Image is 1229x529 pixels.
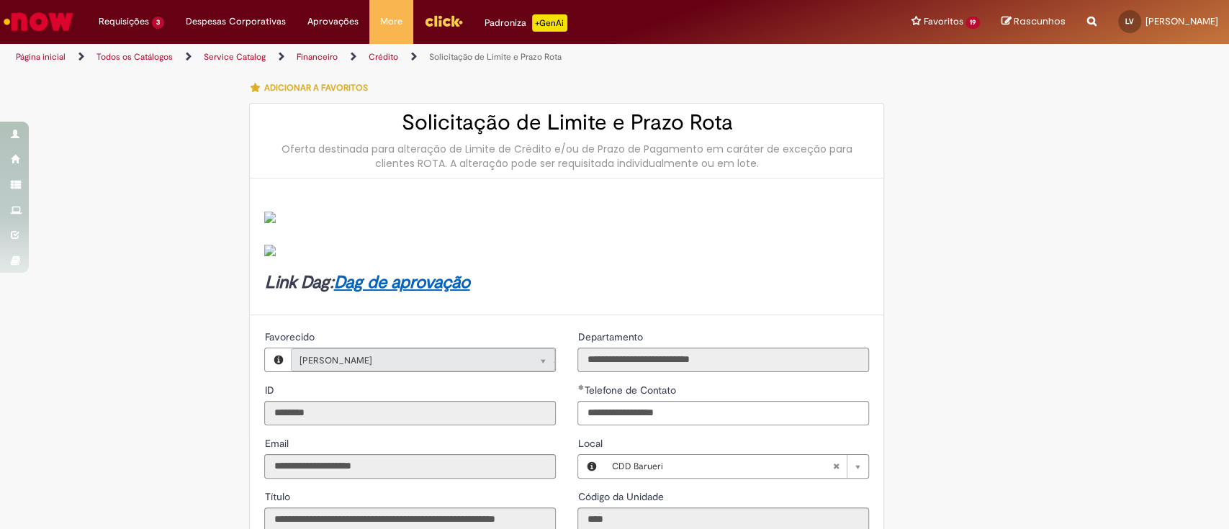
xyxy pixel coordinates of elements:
p: +GenAi [532,14,567,32]
label: Somente leitura - Departamento [577,330,645,344]
span: Local [577,437,605,450]
ul: Trilhas de página [11,44,809,71]
span: LV [1125,17,1134,26]
label: Somente leitura - Título [264,489,292,504]
button: Favorecido, Visualizar este registro Leticia Lima Viana [265,348,291,371]
div: Padroniza [485,14,567,32]
span: [PERSON_NAME] [1145,15,1218,27]
span: Aprovações [307,14,359,29]
label: Somente leitura - ID [264,383,276,397]
span: Somente leitura - ID [264,384,276,397]
span: Somente leitura - Email [264,437,291,450]
span: Requisições [99,14,149,29]
span: Rascunhos [1014,14,1066,28]
input: Departamento [577,348,869,372]
input: Telefone de Contato [577,401,869,425]
h2: Solicitação de Limite e Prazo Rota [264,111,869,135]
span: Adicionar a Favoritos [264,82,367,94]
span: Somente leitura - Departamento [577,330,645,343]
span: Somente leitura - Código da Unidade [577,490,666,503]
a: CDD BarueriLimpar campo Local [604,455,868,478]
input: ID [264,401,556,425]
span: [PERSON_NAME] [299,349,518,372]
span: More [380,14,402,29]
img: ServiceNow [1,7,76,36]
span: CDD Barueri [611,455,832,478]
label: Somente leitura - Código da Unidade [577,489,666,504]
a: Dag de aprovação [333,271,469,294]
a: Financeiro [297,51,338,63]
span: Somente leitura - Favorecido [264,330,317,343]
a: Solicitação de Limite e Prazo Rota [429,51,562,63]
img: sys_attachment.do [264,245,276,256]
span: 3 [152,17,164,29]
span: Telefone de Contato [584,384,678,397]
img: sys_attachment.do [264,212,276,223]
button: Local, Visualizar este registro CDD Barueri [578,455,604,478]
label: Somente leitura - Email [264,436,291,451]
img: click_logo_yellow_360x200.png [424,10,463,32]
input: Email [264,454,556,479]
abbr: Limpar campo Local [825,455,847,478]
a: Service Catalog [204,51,266,63]
button: Adicionar a Favoritos [249,73,375,103]
div: Oferta destinada para alteração de Limite de Crédito e/ou de Prazo de Pagamento em caráter de exc... [264,142,869,171]
a: Todos os Catálogos [96,51,173,63]
span: 19 [965,17,980,29]
a: [PERSON_NAME]Limpar campo Favorecido [291,348,555,371]
strong: Link Dag: [264,271,469,294]
a: Rascunhos [1001,15,1066,29]
span: Favoritos [923,14,963,29]
a: Página inicial [16,51,66,63]
span: Obrigatório Preenchido [577,384,584,390]
a: Crédito [369,51,398,63]
span: Somente leitura - Título [264,490,292,503]
span: Despesas Corporativas [186,14,286,29]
